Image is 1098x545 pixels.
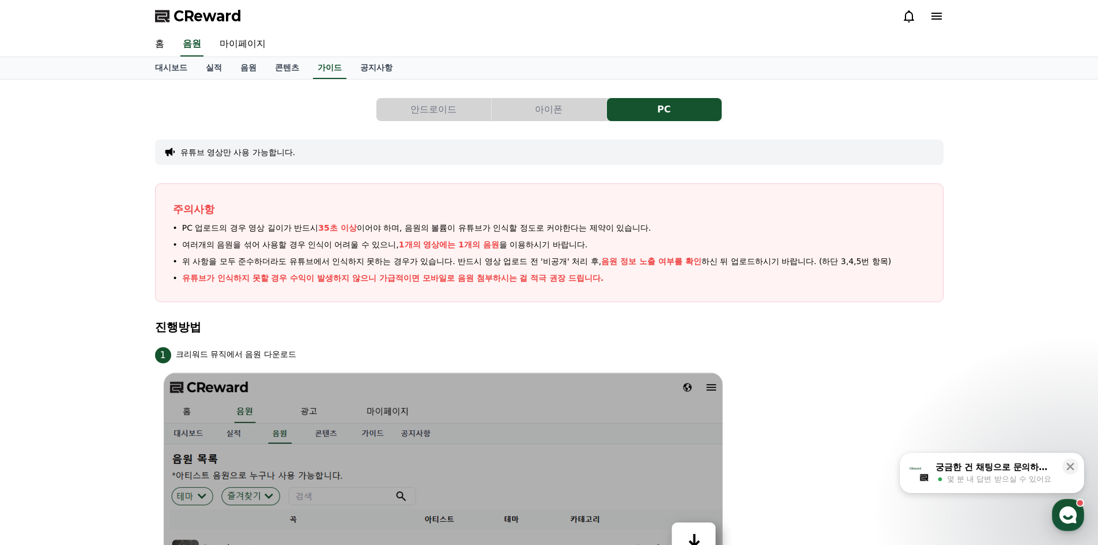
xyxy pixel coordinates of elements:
[173,7,242,25] span: CReward
[146,57,197,79] a: 대시보드
[376,98,491,121] button: 안드로이드
[492,98,606,121] button: 아이폰
[180,32,203,57] a: 음원
[182,239,588,251] span: 여러개의 음원을 섞어 사용할 경우 인식이 어려울 수 있으니, 을 이용하시기 바랍니다.
[182,255,892,268] span: 위 사항을 모두 준수하더라도 유튜브에서 인식하지 못하는 경우가 있습니다. 반드시 영상 업로드 전 '비공개' 처리 후, 하신 뒤 업로드하시기 바랍니다. (하단 3,4,5번 항목)
[607,98,722,121] button: PC
[155,347,171,363] span: 1
[376,98,492,121] a: 안드로이드
[313,57,346,79] a: 가이드
[601,257,701,266] span: 음원 정보 노출 여부를 확인
[180,146,296,158] button: 유튜브 영상만 사용 가능합니다.
[266,57,308,79] a: 콘텐츠
[182,272,604,284] p: 유튜브가 인식하지 못할 경우 수익이 발생하지 않으니 가급적이면 모바일로 음원 첨부하시는 걸 적극 권장 드립니다.
[231,57,266,79] a: 음원
[146,32,173,57] a: 홈
[318,223,356,232] span: 35초 이상
[197,57,231,79] a: 실적
[173,201,926,217] p: 주의사항
[176,348,296,360] p: 크리워드 뮤직에서 음원 다운로드
[351,57,402,79] a: 공지사항
[155,321,944,333] h4: 진행방법
[155,7,242,25] a: CReward
[182,222,651,234] span: PC 업로드의 경우 영상 길이가 반드시 이어야 하며, 음원의 볼륨이 유튜브가 인식할 정도로 커야한다는 제약이 있습니다.
[210,32,275,57] a: 마이페이지
[399,240,499,249] span: 1개의 영상에는 1개의 음원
